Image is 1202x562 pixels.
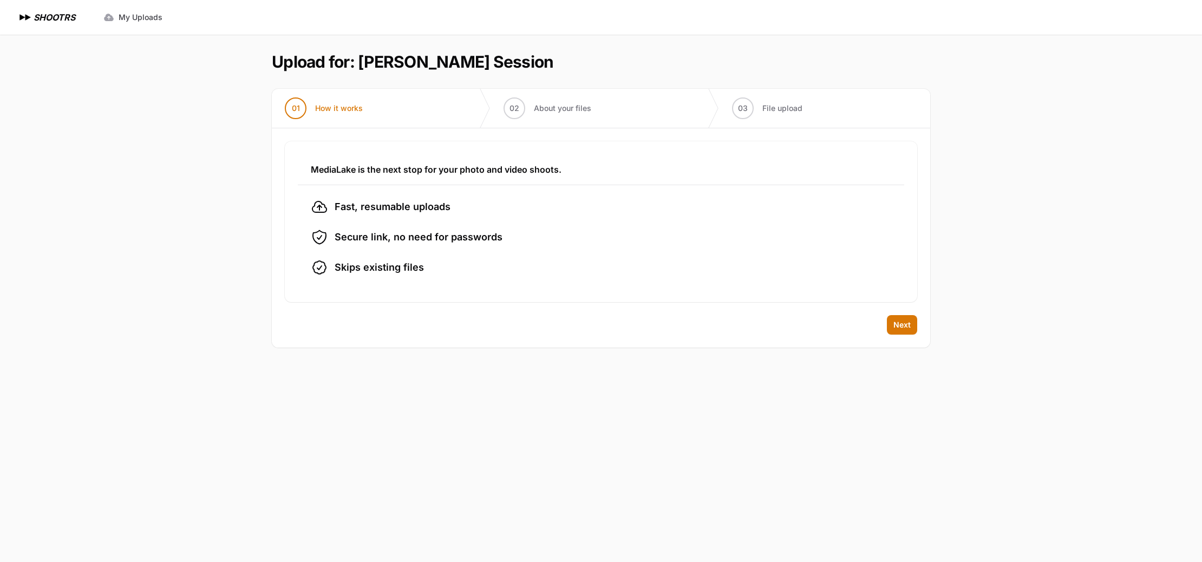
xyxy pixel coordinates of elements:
[762,103,802,114] span: File upload
[887,315,917,335] button: Next
[17,11,75,24] a: SHOOTRS SHOOTRS
[119,12,162,23] span: My Uploads
[491,89,604,128] button: 02 About your files
[272,52,553,71] h1: Upload for: [PERSON_NAME] Session
[292,103,300,114] span: 01
[97,8,169,27] a: My Uploads
[719,89,815,128] button: 03 File upload
[534,103,591,114] span: About your files
[315,103,363,114] span: How it works
[509,103,519,114] span: 02
[893,319,911,330] span: Next
[272,89,376,128] button: 01 How it works
[311,163,891,176] h3: MediaLake is the next stop for your photo and video shoots.
[335,199,450,214] span: Fast, resumable uploads
[17,11,34,24] img: SHOOTRS
[34,11,75,24] h1: SHOOTRS
[738,103,748,114] span: 03
[335,230,502,245] span: Secure link, no need for passwords
[335,260,424,275] span: Skips existing files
